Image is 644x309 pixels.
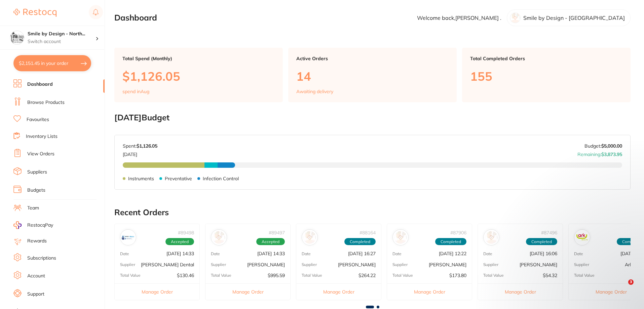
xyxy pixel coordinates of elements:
[392,262,408,267] p: Supplier
[137,143,157,149] strong: $1,126.05
[27,255,56,262] a: Subscriptions
[166,251,194,256] p: [DATE] 14:33
[27,169,47,176] a: Suppliers
[27,187,45,194] a: Budgets
[141,262,194,267] p: [PERSON_NAME] Dental
[114,113,631,122] h2: [DATE] Budget
[450,230,466,235] p: # 87906
[114,208,631,217] h2: Recent Orders
[302,273,322,278] p: Total Value
[122,69,275,83] p: $1,126.05
[462,48,631,102] a: Total Completed Orders155
[439,251,466,256] p: [DATE] 12:22
[27,116,49,123] a: Favourites
[288,48,457,102] a: Active Orders14Awaiting delivery
[120,262,135,267] p: Supplier
[470,56,622,61] p: Total Completed Orders
[114,48,283,102] a: Total Spend (Monthly)$1,126.05spend inAug
[478,283,563,300] button: Manage Order
[485,231,498,244] img: Adam Dental
[483,273,504,278] p: Total Value
[26,133,58,140] a: Inventory Lists
[348,251,376,256] p: [DATE] 16:27
[27,238,47,244] a: Rewards
[211,252,220,256] p: Date
[601,143,622,149] strong: $5,000.00
[27,99,65,106] a: Browse Products
[344,238,376,245] span: Completed
[296,69,449,83] p: 14
[359,230,376,235] p: # 88164
[13,221,22,229] img: RestocqPay
[165,176,192,181] p: Preventative
[165,238,194,245] span: Accepted
[27,222,53,229] span: RestocqPay
[120,273,141,278] p: Total Value
[27,151,54,157] a: View Orders
[120,252,129,256] p: Date
[211,273,231,278] p: Total Value
[205,283,290,300] button: Manage Order
[435,238,466,245] span: Completed
[506,145,641,291] iframe: Intercom notifications message
[614,279,631,296] iframe: Intercom live chat
[13,221,53,229] a: RestocqPay
[114,13,157,23] h2: Dashboard
[13,55,91,71] button: $2,151.45 in your order
[178,230,194,235] p: # 89498
[256,238,285,245] span: Accepted
[394,231,407,244] img: Adam Dental
[115,283,199,300] button: Manage Order
[268,273,285,278] p: $995.59
[28,38,96,45] p: Switch account
[303,231,316,244] img: Adam Dental
[483,252,492,256] p: Date
[123,149,157,157] p: [DATE]
[417,15,501,21] p: Welcome back, [PERSON_NAME] .
[387,283,472,300] button: Manage Order
[122,89,149,94] p: spend in Aug
[203,176,239,181] p: Infection Control
[27,205,39,211] a: Team
[269,230,285,235] p: # 89497
[122,231,135,244] img: Erskine Dental
[211,262,226,267] p: Supplier
[392,273,413,278] p: Total Value
[584,143,622,149] p: Budget:
[296,89,333,94] p: Awaiting delivery
[13,9,56,17] img: Restocq Logo
[302,252,311,256] p: Date
[628,279,634,285] span: 3
[296,56,449,61] p: Active Orders
[123,143,157,149] p: Spent:
[27,291,44,298] a: Support
[358,273,376,278] p: $264.22
[302,262,317,267] p: Supplier
[470,69,622,83] p: 155
[27,273,45,279] a: Account
[128,176,154,181] p: Instruments
[177,273,194,278] p: $130.46
[429,262,466,267] p: [PERSON_NAME]
[523,15,625,21] p: Smile by Design - [GEOGRAPHIC_DATA]
[213,231,225,244] img: Henry Schein Halas
[122,56,275,61] p: Total Spend (Monthly)
[257,251,285,256] p: [DATE] 14:33
[10,31,24,44] img: Smile by Design - North Sydney
[28,31,96,37] h4: Smile by Design - North Sydney
[247,262,285,267] p: [PERSON_NAME]
[27,81,53,88] a: Dashboard
[338,262,376,267] p: [PERSON_NAME]
[392,252,402,256] p: Date
[449,273,466,278] p: $173.80
[483,262,498,267] p: Supplier
[296,283,381,300] button: Manage Order
[13,5,56,21] a: Restocq Logo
